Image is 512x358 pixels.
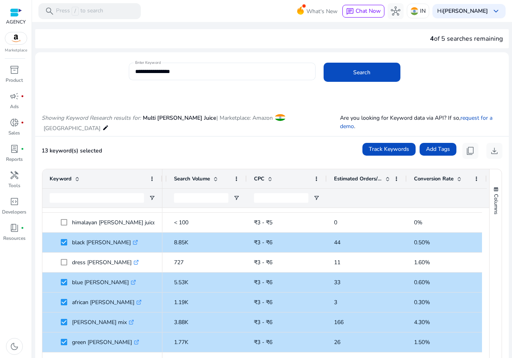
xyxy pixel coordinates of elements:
p: green [PERSON_NAME] [72,334,139,350]
p: african [PERSON_NAME] [72,294,142,311]
button: Open Filter Menu [233,195,240,201]
p: IN [420,4,426,18]
span: [GEOGRAPHIC_DATA] [44,125,100,132]
p: Hi [437,8,488,14]
p: Tools [8,182,20,189]
span: | Marketplace: Amazon [216,114,273,122]
span: 3 [334,299,337,306]
p: [PERSON_NAME] mix [72,314,134,330]
button: content_copy [462,143,478,159]
mat-icon: edit [102,123,109,133]
button: chatChat Now [342,5,384,18]
span: ₹3 - ₹6 [254,279,272,286]
span: ₹3 - ₹6 [254,318,272,326]
span: dark_mode [10,342,19,351]
button: download [486,143,502,159]
p: dress [PERSON_NAME] [72,254,139,271]
span: Estimated Orders/Month [334,175,382,182]
span: fiber_manual_record [21,226,24,229]
span: Keyword [50,175,72,182]
span: 13 keyword(s) selected [42,147,102,154]
button: hub [388,3,404,19]
button: Search [324,63,400,82]
span: 1.50% [414,338,430,346]
span: 3.88K [174,318,188,326]
img: amazon.svg [5,32,27,44]
span: Conversion Rate [414,175,454,182]
span: campaign [10,91,19,101]
span: fiber_manual_record [21,147,24,150]
p: himalayan [PERSON_NAME] juice imc 1 ltr [72,214,185,231]
button: Add Tags [420,143,456,156]
span: 1.19K [174,299,188,306]
p: Ads [10,103,19,110]
b: [PERSON_NAME] [443,7,488,15]
span: 0.60% [414,279,430,286]
input: CPC Filter Input [254,193,308,203]
button: Open Filter Menu [149,195,155,201]
span: 11 [334,259,340,266]
span: What's New [306,4,338,18]
span: Add Tags [426,145,450,153]
span: 1.60% [414,259,430,266]
p: Reports [6,156,23,163]
p: Marketplace [5,47,27,53]
span: 44 [334,239,340,246]
span: 33 [334,279,340,286]
span: content_copy [466,146,475,156]
span: 8.85K [174,239,188,246]
span: Track Keywords [369,145,409,153]
span: fiber_manual_record [21,121,24,124]
span: 4 [430,34,434,43]
button: Open Filter Menu [313,195,320,201]
span: download [490,146,499,156]
span: hub [391,6,400,16]
span: 4.30% [414,318,430,326]
span: 26 [334,338,340,346]
p: Product [6,77,23,84]
span: inventory_2 [10,65,19,75]
span: book_4 [10,223,19,233]
p: Sales [8,129,20,136]
button: Track Keywords [362,143,416,156]
span: ₹3 - ₹6 [254,338,272,346]
span: 727 [174,259,184,266]
span: chat [346,8,354,16]
span: 0.30% [414,299,430,306]
span: Multi [PERSON_NAME] Juice [143,114,216,122]
p: Press to search [56,7,103,16]
span: < 100 [174,219,188,226]
p: black [PERSON_NAME] [72,234,138,251]
span: Columns [492,194,500,214]
span: lab_profile [10,144,19,154]
span: CPC [254,175,264,182]
mat-label: Enter Keyword [135,60,161,65]
div: of 5 searches remaining [430,34,503,44]
span: Search Volume [174,175,210,182]
span: keyboard_arrow_down [491,6,501,16]
img: in.svg [410,7,418,15]
span: Search [353,68,370,77]
span: 0% [414,219,422,226]
span: 5.53K [174,279,188,286]
span: Chat Now [356,7,381,15]
span: 0.50% [414,239,430,246]
p: AGENCY [6,18,26,26]
span: 166 [334,318,344,326]
span: handyman [10,170,19,180]
span: / [72,7,79,16]
span: code_blocks [10,197,19,206]
span: ₹3 - ₹6 [254,239,272,246]
input: Search Volume Filter Input [174,193,228,203]
span: ₹3 - ₹6 [254,299,272,306]
span: ₹3 - ₹6 [254,259,272,266]
p: Resources [3,235,26,242]
span: 0 [334,219,337,226]
span: search [45,6,54,16]
p: Are you looking for Keyword data via API? If so, . [340,114,502,131]
span: ₹3 - ₹5 [254,219,272,226]
p: Developers [2,208,26,216]
input: Keyword Filter Input [50,193,144,203]
span: fiber_manual_record [21,95,24,98]
i: Showing Keyword Research results for: [42,114,141,122]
